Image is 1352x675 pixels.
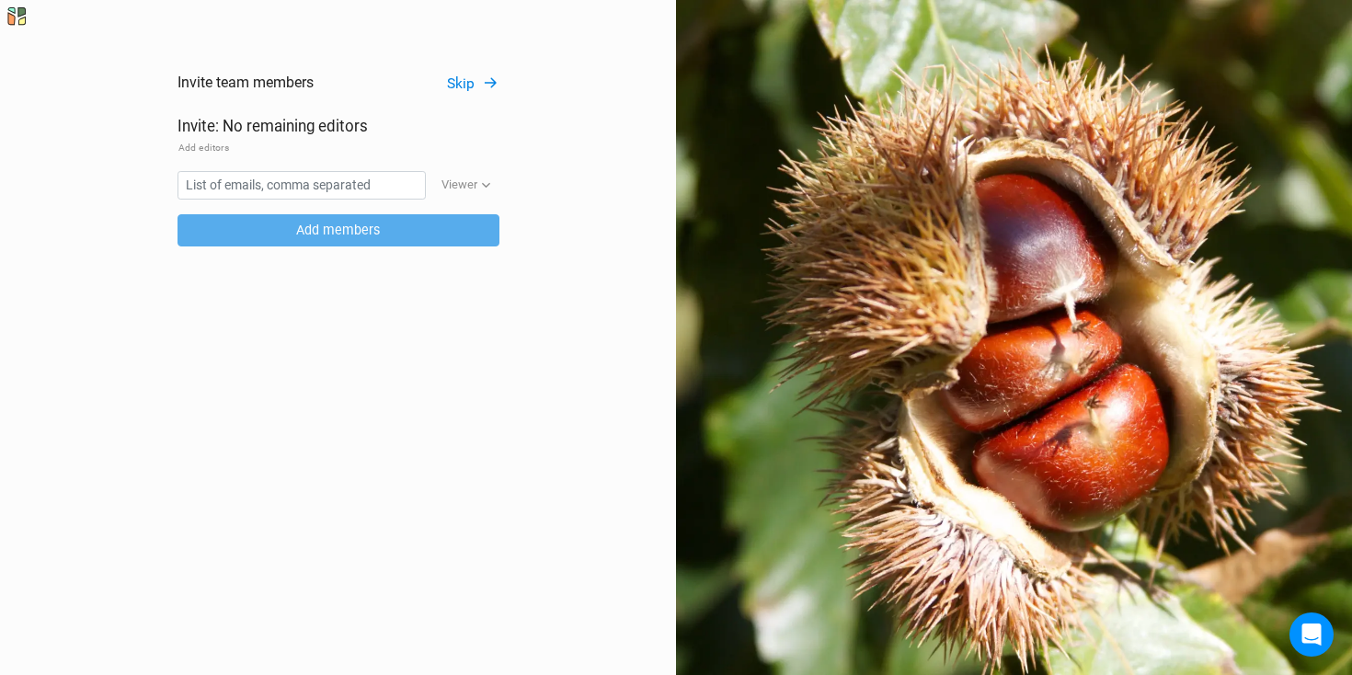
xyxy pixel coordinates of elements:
button: Viewer [433,171,499,199]
h2: Invite: No remaining editors [178,117,499,135]
button: Add editors [178,140,230,156]
h1: Invite team members [178,74,314,95]
input: List of emails, comma separated [178,171,426,200]
div: Viewer [441,176,477,194]
button: Add members [178,214,499,246]
div: Open Intercom Messenger [1289,612,1334,657]
button: Skip [446,74,499,95]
